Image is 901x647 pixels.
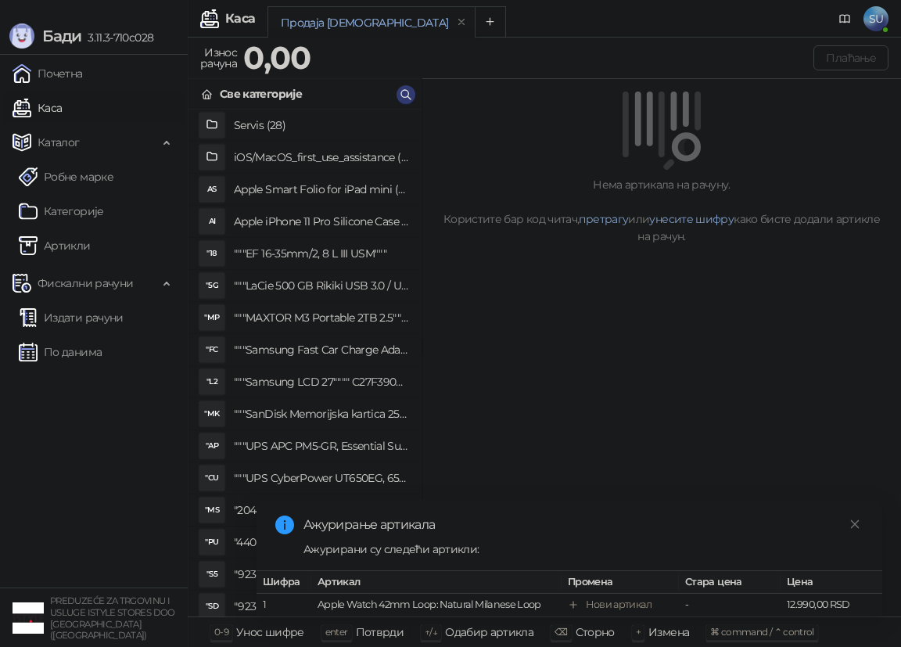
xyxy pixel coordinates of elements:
div: Продаја [DEMOGRAPHIC_DATA] [281,14,448,31]
h4: iOS/MacOS_first_use_assistance (4) [234,145,409,170]
span: 0-9 [214,626,228,638]
span: Фискални рачуни [38,268,133,299]
div: Каса [225,13,255,25]
h4: "440-87 Punjac za uredjaje sa micro USB portom 4/1, Stand." [234,530,409,555]
div: Ажурирани су следећи артикли: [303,541,863,558]
div: "MS [199,498,224,523]
h4: """Samsung Fast Car Charge Adapter, brzi auto punja_, boja crna""" [234,337,409,362]
div: "MK [199,401,224,426]
img: Artikli [19,236,38,255]
span: ⌫ [555,626,567,638]
a: претрагу [579,212,628,226]
button: remove [451,16,472,29]
div: "S5 [199,562,224,587]
span: Каталог [38,127,80,158]
th: Стара цена [679,571,781,594]
div: AS [199,177,224,202]
div: Износ рачуна [197,42,240,74]
td: 12.990,00 RSD [781,594,882,616]
img: 64x64-companyLogo-77b92cf4-9946-4f36-9751-bf7bb5fd2c7d.png [13,602,44,634]
span: SU [863,6,888,31]
a: Робне марке [19,161,113,192]
button: Плаћање [813,45,888,70]
div: Одабир артикла [445,622,533,642]
span: enter [325,626,348,638]
a: Каса [13,92,62,124]
a: Категорије [19,196,104,227]
div: Унос шифре [236,622,304,642]
div: "5G [199,273,224,298]
h4: """SanDisk Memorijska kartica 256GB microSDXC sa SD adapterom SDSQXA1-256G-GN6MA - Extreme PLUS, ... [234,401,409,426]
td: 1 [257,594,311,616]
a: Документација [832,6,857,31]
a: Издати рачуни [19,302,124,333]
span: ⌘ command / ⌃ control [710,626,814,638]
h4: Servis (28) [234,113,409,138]
span: Бади [42,27,81,45]
th: Цена [781,571,882,594]
span: info-circle [275,516,294,534]
div: Потврди [356,622,404,642]
div: Све категорије [220,85,302,102]
div: "18 [199,241,224,266]
div: Нови артикал [586,597,652,613]
h4: """EF 16-35mm/2, 8 L III USM""" [234,241,409,266]
strong: 0,00 [243,38,311,77]
h4: "2048 MB, SO-DIMM DDRII, 667 MHz, Napajanje 1,8 0,1 V, Latencija CL5" [234,498,409,523]
th: Шифра [257,571,311,594]
h4: """LaCie 500 GB Rikiki USB 3.0 / Ultra Compact & Resistant aluminum / USB 3.0 / 2.5""""""" [234,273,409,298]
th: Промена [562,571,679,594]
div: "PU [199,530,224,555]
div: "L2 [199,369,224,394]
div: Ажурирање артикала [303,516,863,534]
div: "AP [199,433,224,458]
small: PREDUZEĆE ZA TRGOVINU I USLUGE ISTYLE STORES DOO [GEOGRAPHIC_DATA] ([GEOGRAPHIC_DATA]) [50,595,175,641]
div: grid [188,110,422,616]
span: close [849,519,860,530]
h4: """Samsung LCD 27"""" C27F390FHUXEN""" [234,369,409,394]
div: Нема артикала на рачуну. Користите бар код читач, или како бисте додали артикле на рачун. [441,176,882,245]
a: Почетна [13,58,83,89]
a: Close [846,516,863,533]
h4: Apple iPhone 11 Pro Silicone Case - Black [234,209,409,234]
span: ↑/↓ [425,626,437,638]
button: Add tab [475,6,506,38]
h4: """MAXTOR M3 Portable 2TB 2.5"""" crni eksterni hard disk HX-M201TCB/GM""" [234,305,409,330]
div: "CU [199,465,224,491]
td: - [679,594,781,616]
span: 3.11.3-710c028 [81,31,153,45]
h4: Apple Smart Folio for iPad mini (A17 Pro) - Sage [234,177,409,202]
div: "SD [199,594,224,619]
div: "FC [199,337,224,362]
span: + [636,626,641,638]
h4: "923-0448 SVC,IPHONE,TOURQUE DRIVER KIT .65KGF- CM Šrafciger " [234,594,409,619]
h4: """UPS CyberPower UT650EG, 650VA/360W , line-int., s_uko, desktop""" [234,465,409,491]
th: Артикал [311,571,562,594]
div: Сторно [576,622,615,642]
td: Apple Watch 42mm Loop: Natural Milanese Loop [311,594,562,616]
h4: "923-0315 SVC,IPHONE 5/5S BATTERY REMOVAL TRAY Držač za iPhone sa kojim se otvara display [234,562,409,587]
div: "MP [199,305,224,330]
a: ArtikliАртикли [19,230,91,261]
img: Logo [9,23,34,49]
div: Измена [648,622,689,642]
a: унесите шифру [649,212,734,226]
a: По данима [19,336,102,368]
h4: """UPS APC PM5-GR, Essential Surge Arrest,5 utic_nica""" [234,433,409,458]
div: AI [199,209,224,234]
